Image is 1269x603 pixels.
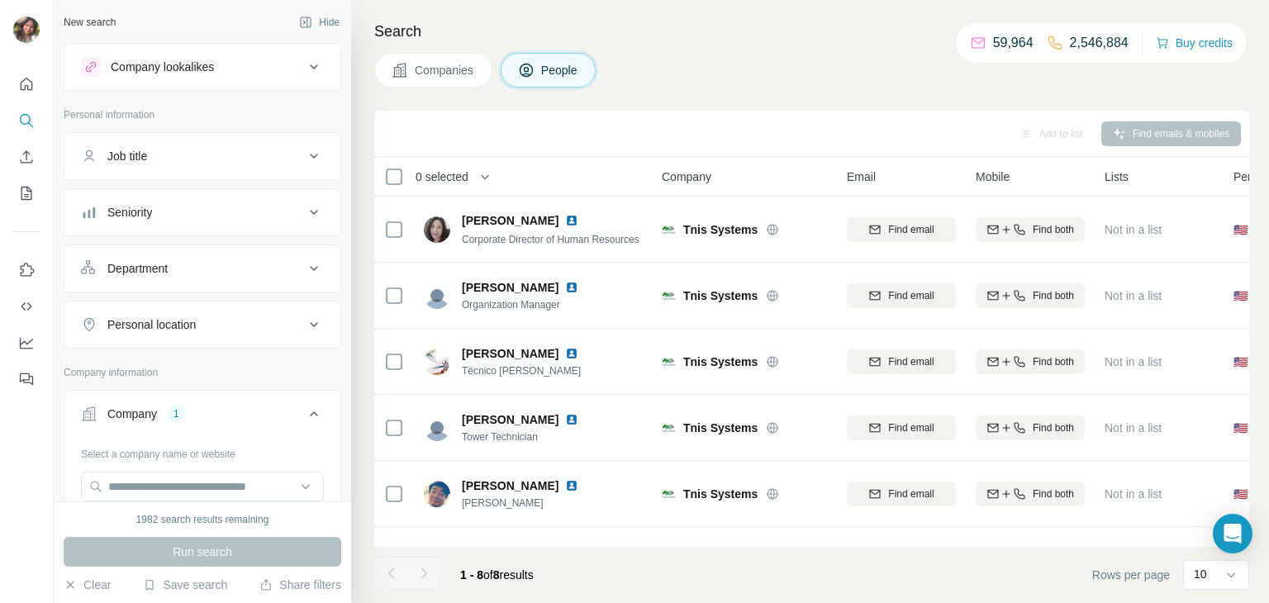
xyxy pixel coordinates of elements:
[64,249,340,288] button: Department
[662,421,675,434] img: Logo of Tnis Systems
[1233,221,1248,238] span: 🇺🇸
[64,47,340,87] button: Company lookalikes
[13,328,40,358] button: Dashboard
[460,568,534,582] span: results
[424,283,450,309] img: Avatar
[13,292,40,321] button: Use Surfe API
[136,512,269,527] div: 1982 search results remaining
[1213,514,1252,553] div: Open Intercom Messenger
[683,221,758,238] span: Tnis Systems
[683,287,758,304] span: Tnis Systems
[416,169,468,185] span: 0 selected
[565,214,578,227] img: LinkedIn logo
[64,192,340,232] button: Seniority
[462,363,598,378] span: Técnico [PERSON_NAME]
[1033,354,1074,369] span: Find both
[64,305,340,344] button: Personal location
[976,283,1085,308] button: Find both
[13,364,40,394] button: Feedback
[1156,31,1233,55] button: Buy credits
[107,406,157,422] div: Company
[1092,567,1170,583] span: Rows per page
[888,222,934,237] span: Find email
[424,481,450,507] img: Avatar
[460,568,483,582] span: 1 - 8
[424,547,450,573] img: Avatar
[847,283,956,308] button: Find email
[1033,222,1074,237] span: Find both
[847,349,956,374] button: Find email
[462,544,558,560] span: [PERSON_NAME]
[13,142,40,172] button: Enrich CSV
[13,17,40,43] img: Avatar
[107,316,196,333] div: Personal location
[662,355,675,368] img: Logo of Tnis Systems
[1233,420,1248,436] span: 🇺🇸
[107,260,168,277] div: Department
[1233,486,1248,502] span: 🇺🇸
[13,106,40,135] button: Search
[13,255,40,285] button: Use Surfe on LinkedIn
[288,10,351,35] button: Hide
[1105,169,1129,185] span: Lists
[1105,487,1162,501] span: Not in a list
[847,415,956,440] button: Find email
[976,349,1085,374] button: Find both
[64,577,111,593] button: Clear
[1105,421,1162,434] span: Not in a list
[993,33,1034,53] p: 59,964
[1105,223,1162,236] span: Not in a list
[259,577,341,593] button: Share filters
[374,20,1249,43] h4: Search
[13,178,40,208] button: My lists
[565,281,578,294] img: LinkedIn logo
[462,496,598,510] span: [PERSON_NAME]
[662,289,675,302] img: Logo of Tnis Systems
[541,62,579,78] span: People
[1233,354,1248,370] span: 🇺🇸
[64,136,340,176] button: Job title
[976,482,1085,506] button: Find both
[13,69,40,99] button: Quick start
[462,430,598,444] span: Tower Technician
[888,487,934,501] span: Find email
[143,577,227,593] button: Save search
[462,297,598,312] span: Organization Manager
[976,217,1085,242] button: Find both
[1233,287,1248,304] span: 🇺🇸
[64,107,341,122] p: Personal information
[565,347,578,360] img: LinkedIn logo
[424,415,450,441] img: Avatar
[107,204,152,221] div: Seniority
[462,279,558,296] span: [PERSON_NAME]
[64,365,341,380] p: Company information
[888,354,934,369] span: Find email
[64,15,116,30] div: New search
[1070,33,1129,53] p: 2,546,884
[167,406,186,421] div: 1
[1033,420,1074,435] span: Find both
[847,482,956,506] button: Find email
[662,169,711,185] span: Company
[81,440,324,462] div: Select a company name or website
[415,62,475,78] span: Companies
[888,420,934,435] span: Find email
[1194,566,1207,582] p: 10
[111,59,214,75] div: Company lookalikes
[565,479,578,492] img: LinkedIn logo
[1105,289,1162,302] span: Not in a list
[976,169,1010,185] span: Mobile
[483,568,493,582] span: of
[64,394,340,440] button: Company1
[424,349,450,375] img: Avatar
[462,212,558,229] span: [PERSON_NAME]
[565,545,578,558] img: LinkedIn logo
[1033,487,1074,501] span: Find both
[847,217,956,242] button: Find email
[424,216,450,243] img: Avatar
[462,345,558,362] span: [PERSON_NAME]
[462,234,639,245] span: Corporate Director of Human Resources
[888,288,934,303] span: Find email
[462,477,558,494] span: [PERSON_NAME]
[683,420,758,436] span: Tnis Systems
